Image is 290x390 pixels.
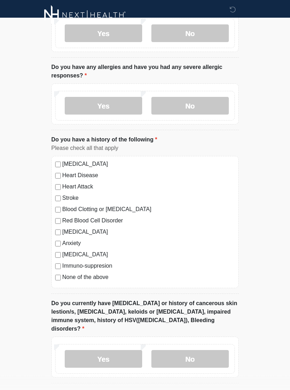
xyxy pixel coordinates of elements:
[62,160,235,169] label: [MEDICAL_DATA]
[55,207,61,213] input: Blood Clotting or [MEDICAL_DATA]
[51,136,157,144] label: Do you have a history of the following
[51,144,239,153] div: Please check all that apply
[55,162,61,168] input: [MEDICAL_DATA]
[55,219,61,224] input: Red Blood Cell Disorder
[65,25,142,42] label: Yes
[65,97,142,115] label: Yes
[62,228,235,237] label: [MEDICAL_DATA]
[62,251,235,259] label: [MEDICAL_DATA]
[65,350,142,368] label: Yes
[151,97,229,115] label: No
[151,350,229,368] label: No
[62,262,235,270] label: Immuno-suppresion
[55,185,61,190] input: Heart Attack
[62,183,235,191] label: Heart Attack
[151,25,229,42] label: No
[55,230,61,235] input: [MEDICAL_DATA]
[62,217,235,225] label: Red Blood Cell Disorder
[62,239,235,248] label: Anxiety
[44,5,126,25] img: Next-Health Logo
[55,241,61,247] input: Anxiety
[62,171,235,180] label: Heart Disease
[55,275,61,281] input: None of the above
[51,63,239,80] label: Do you have any allergies and have you had any severe allergic responses?
[55,173,61,179] input: Heart Disease
[55,252,61,258] input: [MEDICAL_DATA]
[62,205,235,214] label: Blood Clotting or [MEDICAL_DATA]
[62,194,235,203] label: Stroke
[55,264,61,269] input: Immuno-suppresion
[62,273,235,282] label: None of the above
[51,299,239,333] label: Do you currently have [MEDICAL_DATA] or history of cancerous skin lestion/s, [MEDICAL_DATA], kelo...
[55,196,61,202] input: Stroke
